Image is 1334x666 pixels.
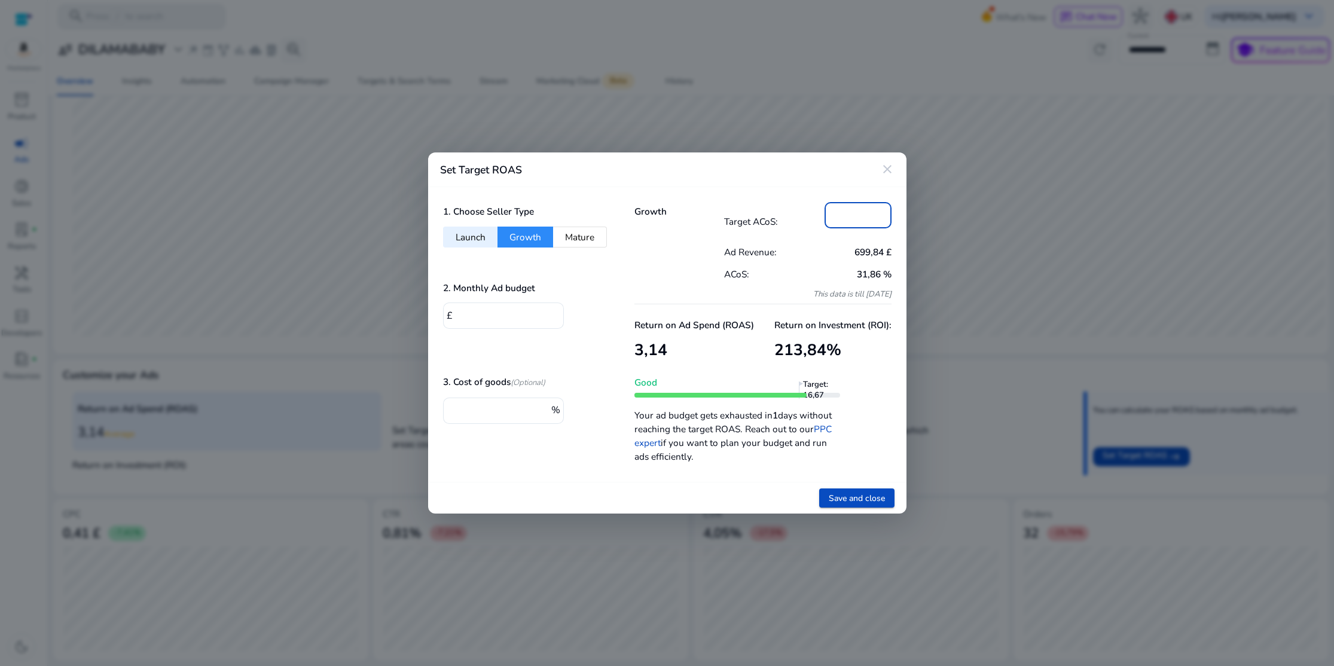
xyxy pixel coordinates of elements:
[634,402,840,463] p: if you want to plan your budget and run ads efficiently.
[33,19,59,29] div: v 4.0.25
[443,227,497,248] button: Launch
[447,309,453,322] span: £
[551,404,560,417] span: %
[819,488,895,508] button: Save and close
[63,71,91,78] div: Dominio
[497,227,553,248] button: Growth
[443,377,545,389] h5: 3. Cost of goods
[880,162,895,176] mat-icon: close
[553,227,607,248] button: Mature
[724,267,808,281] p: ACoS:
[724,215,825,228] p: Target ACoS:
[774,318,892,332] p: Return on Investment (ROI):
[19,31,29,41] img: website_grey.svg
[774,341,892,360] h3: 213,84
[443,206,534,217] h5: 1. Choose Seller Type
[511,377,545,388] i: (Optional)
[808,267,892,281] p: 31,86 %
[724,245,808,259] p: Ad Revenue:
[133,71,199,78] div: Keyword (traffico)
[634,409,832,435] span: Your ad budget gets exhausted in days without reaching the target ROAS. Reach out to our
[120,69,130,79] img: tab_keywords_by_traffic_grey.svg
[443,283,535,294] h5: 2. Monthly Ad budget
[634,318,754,332] p: Return on Ad Spend (ROAS)
[808,245,892,259] p: 699,84 £
[724,289,892,300] p: This data is till [DATE]
[440,164,522,176] h4: Set Target ROAS
[50,69,59,79] img: tab_domain_overview_orange.svg
[803,380,845,401] span: Target: 16,67
[829,492,885,505] span: Save and close
[634,206,725,217] h5: Growth
[634,423,832,449] a: PPC expert
[19,19,29,29] img: logo_orange.svg
[31,31,171,41] div: [PERSON_NAME]: [DOMAIN_NAME]
[773,409,778,421] b: 1
[634,375,840,389] p: Good
[826,339,841,361] span: %
[634,341,754,360] h3: 3,14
